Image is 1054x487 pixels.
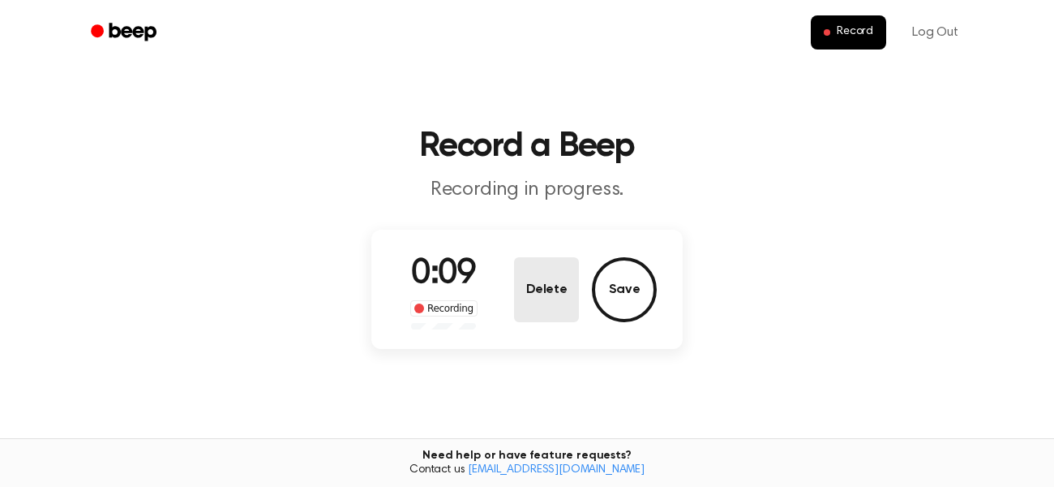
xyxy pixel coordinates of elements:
span: Record [837,25,873,40]
a: Log Out [896,13,975,52]
button: Record [811,15,886,50]
a: [EMAIL_ADDRESS][DOMAIN_NAME] [468,464,645,476]
a: Beep [79,17,171,49]
span: 0:09 [411,257,476,291]
div: Recording [410,300,478,317]
h1: Record a Beep [112,130,942,164]
button: Save Audio Record [592,257,657,322]
button: Delete Audio Record [514,257,579,322]
p: Recording in progress. [216,177,838,204]
span: Contact us [10,463,1044,478]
